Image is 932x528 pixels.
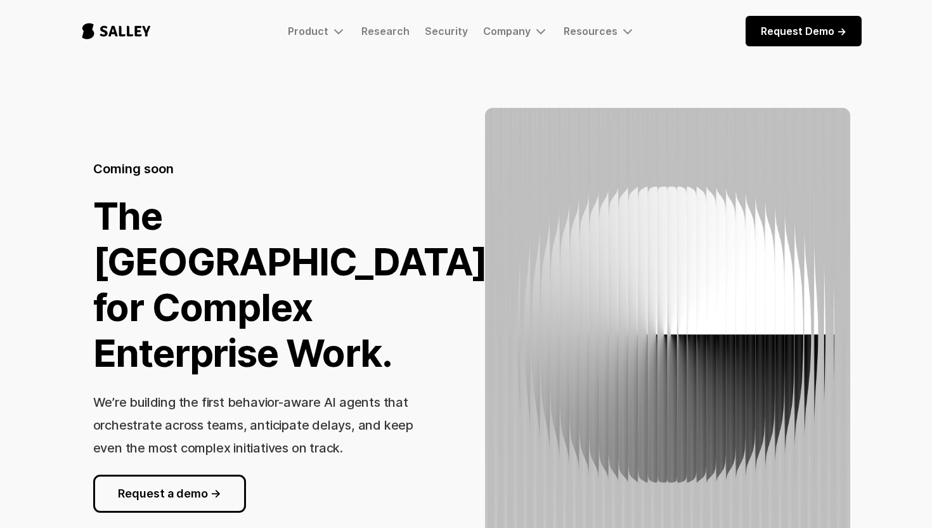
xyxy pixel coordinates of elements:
h5: Coming soon [93,160,174,178]
div: Company [483,23,548,39]
div: Company [483,25,531,37]
div: Resources [564,25,618,37]
a: Research [361,25,410,37]
a: Request Demo -> [746,16,862,46]
a: Request a demo -> [93,475,246,513]
h1: The [GEOGRAPHIC_DATA] for Complex Enterprise Work. [93,193,488,376]
div: Product [288,23,346,39]
a: Security [425,25,468,37]
h3: We’re building the first behavior-aware AI agents that orchestrate across teams, anticipate delay... [93,395,413,456]
a: home [70,10,162,52]
div: Resources [564,23,635,39]
div: Product [288,25,328,37]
